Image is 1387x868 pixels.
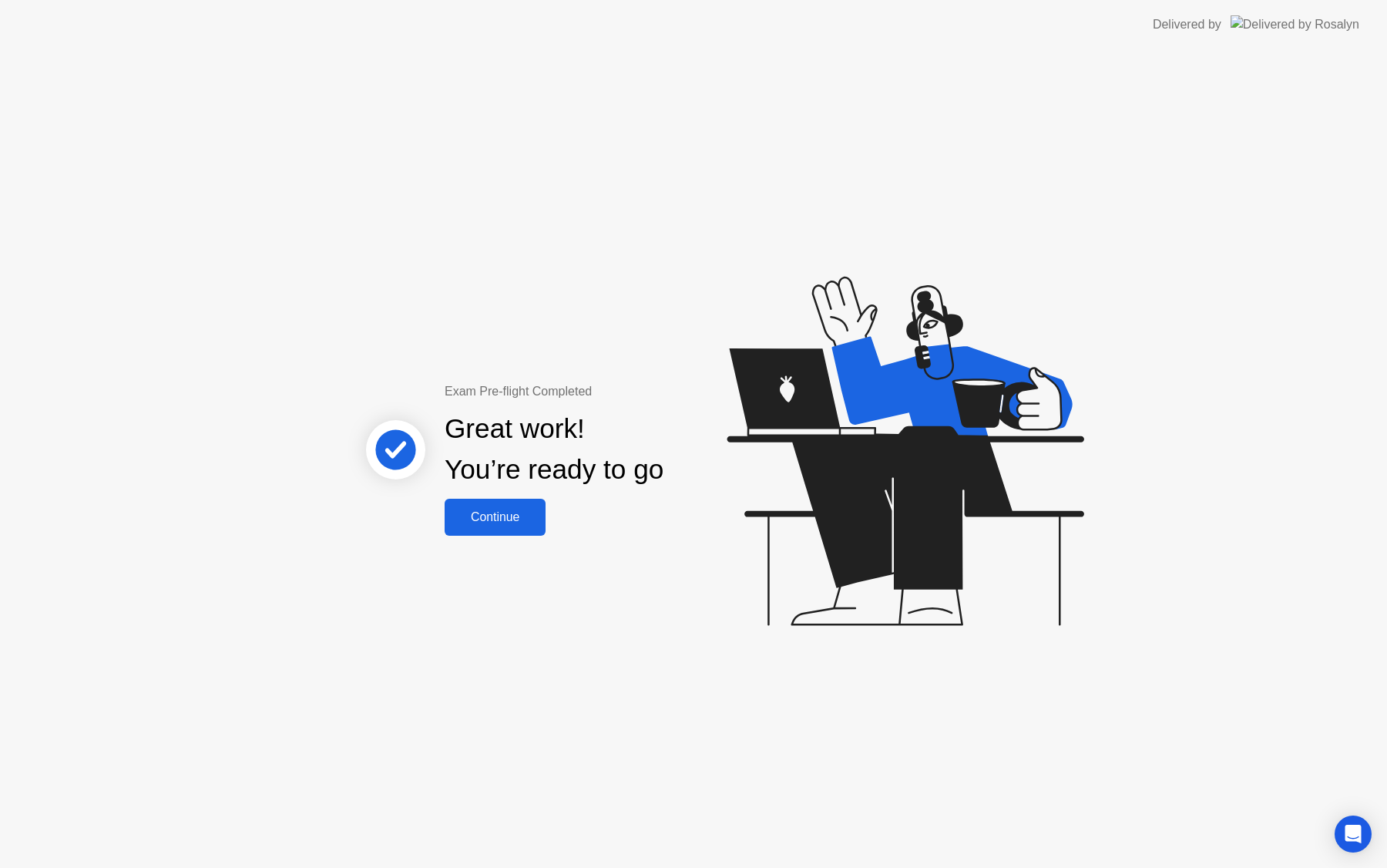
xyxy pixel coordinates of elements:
div: Delivered by [1153,15,1221,34]
div: Continue [449,510,541,524]
button: Continue [445,499,546,536]
div: Great work! You’re ready to go [445,409,663,490]
div: Exam Pre-flight Completed [445,382,763,401]
div: Open Intercom Messenger [1335,816,1372,853]
img: Delivered by Rosalyn [1231,15,1359,33]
